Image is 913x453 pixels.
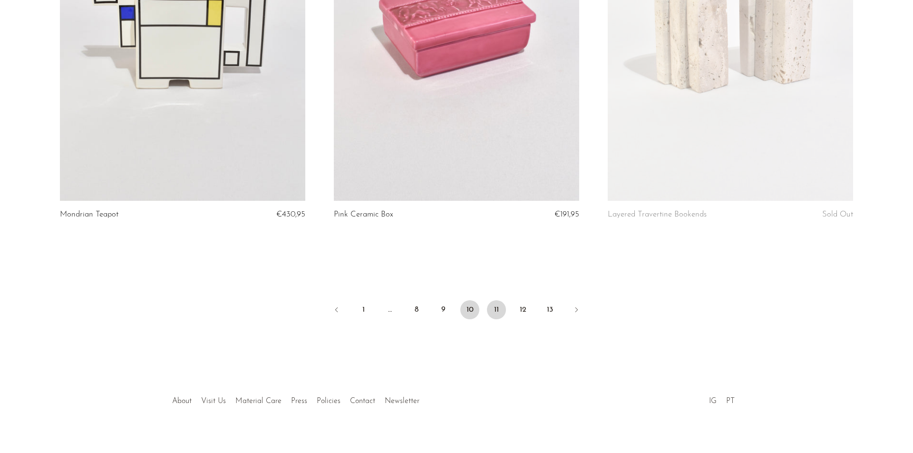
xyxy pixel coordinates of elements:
[608,210,707,219] a: Layered Travertine Bookends
[354,300,373,319] a: 1
[554,210,579,218] span: €191,95
[540,300,559,319] a: 13
[350,397,375,405] a: Contact
[709,397,717,405] a: IG
[60,210,118,219] a: Mondrian Teapot
[167,390,424,408] ul: Quick links
[380,300,399,319] span: …
[567,300,586,321] a: Next
[276,210,305,218] span: €430,95
[334,210,393,219] a: Pink Ceramic Box
[201,397,226,405] a: Visit Us
[514,300,533,319] a: 12
[460,300,479,319] span: 10
[822,210,853,218] span: Sold Out
[726,397,735,405] a: PT
[235,397,282,405] a: Material Care
[407,300,426,319] a: 8
[487,300,506,319] a: 11
[291,397,307,405] a: Press
[434,300,453,319] a: 9
[704,390,739,408] ul: Social Medias
[327,300,346,321] a: Previous
[317,397,340,405] a: Policies
[172,397,192,405] a: About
